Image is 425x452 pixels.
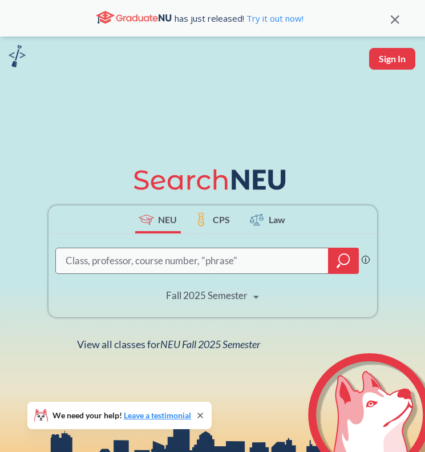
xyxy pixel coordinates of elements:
img: sandbox logo [9,45,26,67]
svg: magnifying glass [337,253,350,269]
span: CPS [213,213,230,226]
span: View all classes for [77,338,260,350]
a: Try it out now! [244,13,303,24]
a: sandbox logo [9,45,26,71]
span: has just released! [175,12,303,25]
a: Leave a testimonial [124,410,191,420]
button: Sign In [369,48,415,70]
span: NEU [158,213,177,226]
div: magnifying glass [328,248,359,274]
span: NEU Fall 2025 Semester [160,338,260,350]
span: Law [269,213,285,226]
div: Fall 2025 Semester [166,289,248,302]
input: Class, professor, course number, "phrase" [64,249,321,272]
span: We need your help! [52,411,191,419]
